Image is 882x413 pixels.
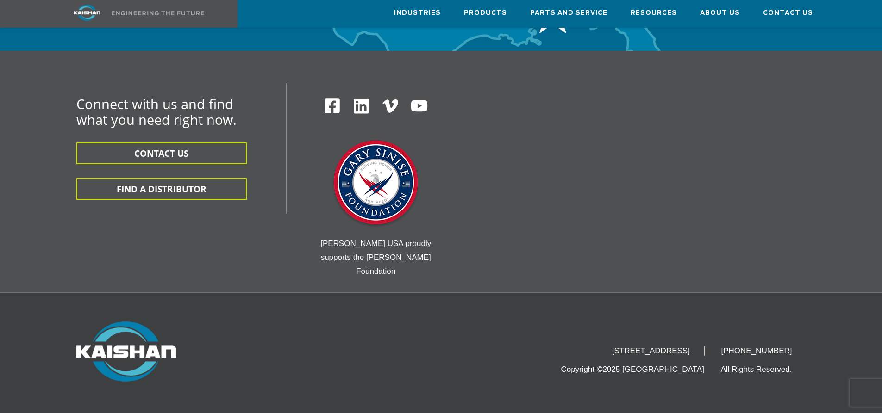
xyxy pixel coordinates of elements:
img: kaishan logo [52,5,122,21]
span: Resources [631,8,677,18]
li: All Rights Reserved. [720,365,806,374]
button: FIND A DISTRIBUTOR [76,178,247,200]
span: Products [464,8,507,18]
img: Gary Sinise Foundation [330,137,422,230]
span: Contact Us [763,8,813,18]
img: Engineering the future [112,11,204,15]
a: Products [464,0,507,25]
li: [STREET_ADDRESS] [598,346,705,356]
span: About Us [700,8,740,18]
img: Vimeo [382,99,398,113]
span: [PERSON_NAME] USA proudly supports the [PERSON_NAME] Foundation [320,239,431,276]
img: Linkedin [352,97,370,115]
span: Connect with us and find what you need right now. [76,95,237,129]
span: Parts and Service [530,8,607,18]
a: Industries [394,0,441,25]
li: [PHONE_NUMBER] [707,346,806,356]
li: Copyright ©2025 [GEOGRAPHIC_DATA] [561,365,718,374]
span: Industries [394,8,441,18]
a: Contact Us [763,0,813,25]
img: Facebook [324,97,341,114]
img: Kaishan [76,321,176,382]
a: Parts and Service [530,0,607,25]
a: About Us [700,0,740,25]
button: CONTACT US [76,142,247,164]
a: Resources [631,0,677,25]
img: Youtube [410,97,428,115]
